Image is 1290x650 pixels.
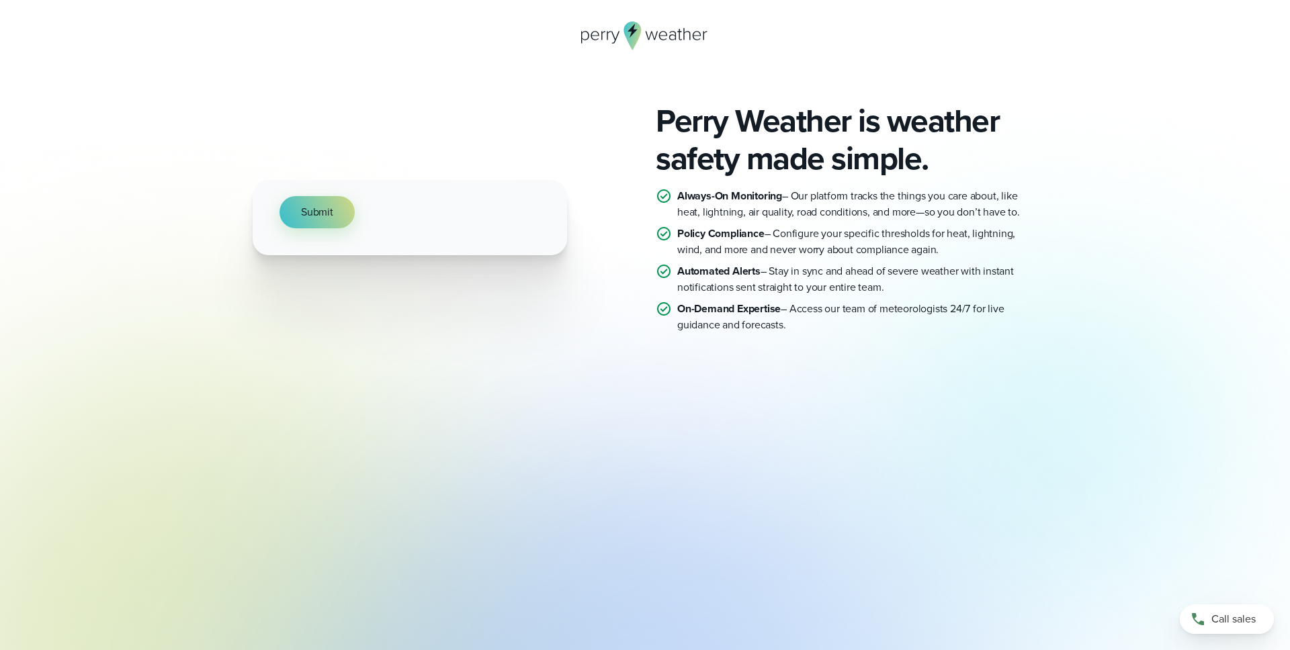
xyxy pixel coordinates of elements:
span: Call sales [1211,611,1256,627]
h2: Perry Weather is weather safety made simple. [656,102,1037,177]
span: Submit [301,204,333,220]
p: – Access our team of meteorologists 24/7 for live guidance and forecasts. [677,301,1037,333]
strong: Automated Alerts [677,263,761,279]
strong: Policy Compliance [677,226,765,241]
p: – Our platform tracks the things you care about, like heat, lightning, air quality, road conditio... [677,188,1037,220]
p: – Configure your specific thresholds for heat, lightning, wind, and more and never worry about co... [677,226,1037,258]
strong: Always-On Monitoring [677,188,782,203]
a: Call sales [1180,604,1274,634]
strong: On-Demand Expertise [677,301,781,316]
p: – Stay in sync and ahead of severe weather with instant notifications sent straight to your entir... [677,263,1037,295]
button: Submit [279,196,355,228]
